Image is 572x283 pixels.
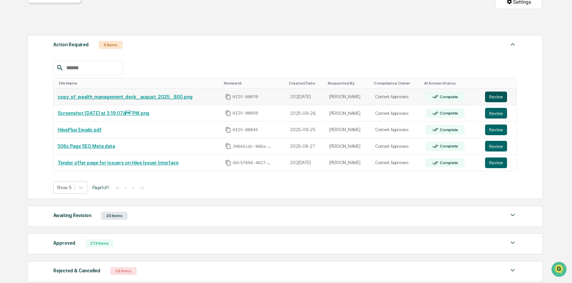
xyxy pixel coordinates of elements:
[58,143,115,149] a: 506c Page SEO Meta data
[113,53,121,61] button: Start new chat
[233,160,273,165] span: ddc5f69d-4627-4722-aeaa-ccc955e7ddc8
[286,155,325,171] td: 202[DATE]
[55,84,83,91] span: Attestations
[225,110,231,116] span: Copy Id
[7,51,19,63] img: 1746055101610-c473b297-6a78-478c-a979-82029cc54cd1
[233,127,258,133] span: HIIV-00045
[485,92,507,102] button: Review
[58,94,193,100] a: copy_of_wealth_management_deck__august_2025__800.png
[23,51,109,58] div: Start new chat
[7,14,121,25] p: How can we help?
[438,160,458,165] div: Complete
[485,157,507,168] button: Review
[286,105,325,122] td: 2025-09-26
[58,127,102,133] a: HiivePlus Emails.pdf
[66,113,81,118] span: Pylon
[325,138,371,155] td: [PERSON_NAME]
[13,84,43,91] span: Preclearance
[13,97,42,103] span: Data Lookup
[286,89,325,105] td: 202[DATE]
[371,89,421,105] td: Content Approvers
[286,122,325,138] td: 2025-09-25
[48,85,54,90] div: 🗄️
[286,138,325,155] td: 2025-08-27
[99,41,123,49] div: 5 Items
[92,185,109,190] span: Page 1 of 1
[53,211,91,220] div: Awaiting Revision
[23,58,84,63] div: We're available if you need us!
[424,81,478,86] div: Toggle SortBy
[114,185,122,190] button: |<
[4,94,45,106] a: 🔎Data Lookup
[47,113,81,118] a: Powered byPylon
[485,157,512,168] a: Review
[509,40,517,48] img: caret
[551,261,569,279] iframe: Open customer support
[325,89,371,105] td: [PERSON_NAME]
[46,81,85,93] a: 🗄️Attestations
[101,212,128,220] div: 20 Items
[233,111,258,116] span: HIIV-00050
[485,125,512,135] a: Review
[485,108,512,119] a: Review
[371,138,421,155] td: Content Approvers
[123,185,129,190] button: <
[325,155,371,171] td: [PERSON_NAME]
[485,108,507,119] button: Review
[7,85,12,90] div: 🖐️
[4,81,46,93] a: 🖐️Preclearance
[138,185,146,190] button: >|
[486,81,514,86] div: Toggle SortBy
[438,128,458,132] div: Complete
[233,144,273,149] span: 39641cdc-966a-4e65-879f-2a6a777944d8
[485,125,507,135] button: Review
[58,111,149,116] a: Screenshot [DATE] at 3.19.07â¯PM.png
[374,81,419,86] div: Toggle SortBy
[225,94,231,100] span: Copy Id
[509,239,517,247] img: caret
[53,239,75,247] div: Approved
[110,267,137,275] div: 29 Items
[53,40,89,49] div: Action Required
[509,211,517,219] img: caret
[325,105,371,122] td: [PERSON_NAME]
[58,160,179,165] a: Tender offer page for Issuers on Hiive Issuer Interface
[438,95,458,99] div: Complete
[225,160,231,166] span: Copy Id
[371,122,421,138] td: Content Approvers
[328,81,368,86] div: Toggle SortBy
[371,155,421,171] td: Content Approvers
[509,266,517,274] img: caret
[53,266,100,275] div: Rejected & Cancelled
[59,81,219,86] div: Toggle SortBy
[485,141,507,151] button: Review
[371,105,421,122] td: Content Approvers
[225,143,231,149] span: Copy Id
[325,122,371,138] td: [PERSON_NAME]
[485,141,512,151] a: Review
[85,239,114,247] div: 273 Items
[438,144,458,148] div: Complete
[224,81,284,86] div: Toggle SortBy
[225,127,231,133] span: Copy Id
[130,185,137,190] button: >
[7,97,12,103] div: 🔎
[485,92,512,102] a: Review
[438,111,458,116] div: Complete
[289,81,322,86] div: Toggle SortBy
[233,94,258,100] span: HIIV-00070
